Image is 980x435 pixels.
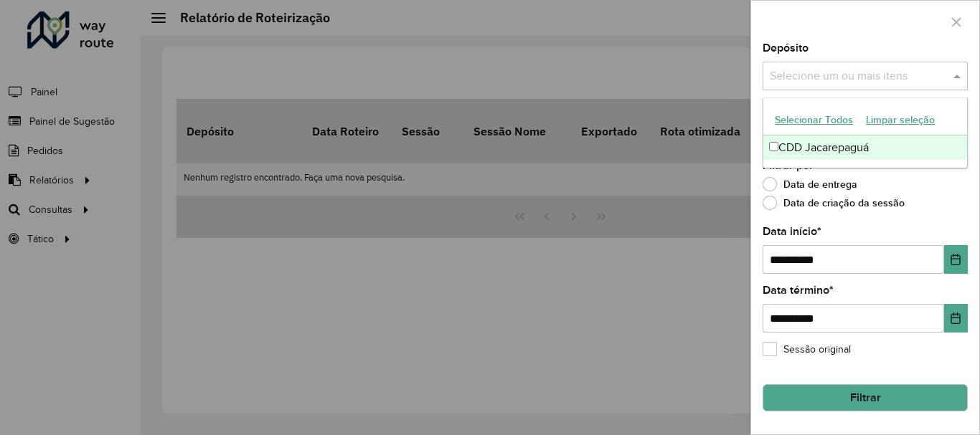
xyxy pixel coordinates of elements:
[763,39,809,57] label: Depósito
[763,196,905,210] label: Data de criação da sessão
[763,135,967,160] div: CDD Jacarepaguá
[763,97,968,168] ng-dropdown-panel: Options list
[859,109,941,131] button: Limpar seleção
[763,223,821,240] label: Data início
[763,342,851,357] label: Sessão original
[763,282,834,299] label: Data término
[944,304,968,333] button: Choose Date
[763,177,857,191] label: Data de entrega
[763,384,968,411] button: Filtrar
[768,109,859,131] button: Selecionar Todos
[944,245,968,274] button: Choose Date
